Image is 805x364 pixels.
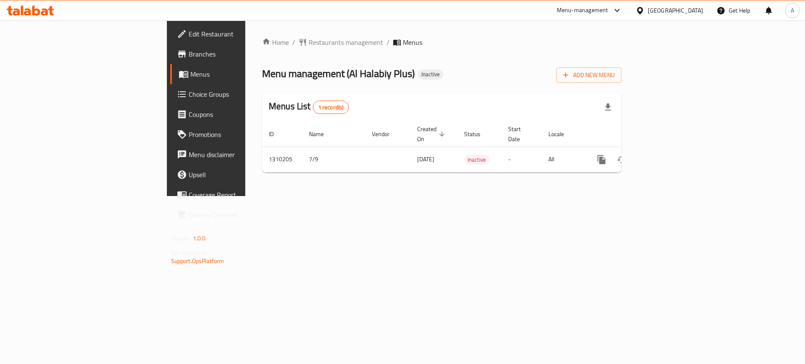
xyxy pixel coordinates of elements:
td: 7/9 [302,147,365,172]
button: Change Status [612,150,632,170]
a: Menu disclaimer [170,145,301,165]
h2: Menus List [269,100,349,114]
a: Upsell [170,165,301,185]
span: Menus [403,37,422,47]
span: [DATE] [417,154,434,165]
a: Choice Groups [170,84,301,104]
span: Vendor [372,129,400,139]
span: Edit Restaurant [189,29,295,39]
td: - [501,147,542,172]
nav: breadcrumb [262,37,621,47]
span: Coupons [189,109,295,119]
div: Export file [598,97,618,117]
a: Edit Restaurant [170,24,301,44]
span: Version: [171,233,192,244]
a: Promotions [170,124,301,145]
button: more [592,150,612,170]
th: Actions [585,121,679,147]
span: Inactive [418,71,443,78]
a: Branches [170,44,301,64]
span: Menu management ( Al Halabiy Plus ) [262,64,415,83]
span: Branches [189,49,295,59]
span: Grocery Checklist [189,210,295,220]
span: Start Date [508,124,532,144]
span: A [791,6,794,15]
a: Coverage Report [170,185,301,205]
table: enhanced table [262,121,679,173]
span: Locale [548,129,575,139]
a: Grocery Checklist [170,205,301,225]
div: Total records count [313,101,349,114]
li: / [387,37,390,47]
span: Promotions [189,129,295,139]
span: 1 record(s) [313,103,349,111]
span: Inactive [464,155,489,165]
span: Add New Menu [563,70,615,80]
a: Coupons [170,104,301,124]
button: Add New Menu [556,67,621,83]
td: All [542,147,585,172]
div: Menu-management [557,5,608,15]
a: Menus [170,64,301,84]
span: Choice Groups [189,89,295,99]
span: Restaurants management [309,37,383,47]
span: 1.0.0 [193,233,206,244]
span: Menu disclaimer [189,150,295,160]
span: ID [269,129,285,139]
span: Coverage Report [189,190,295,200]
span: Created On [417,124,447,144]
span: Status [464,129,491,139]
span: Name [309,129,335,139]
div: Inactive [418,70,443,80]
span: Get support on: [171,247,210,258]
a: Support.OpsPlatform [171,256,224,266]
span: Menus [190,69,295,79]
div: [GEOGRAPHIC_DATA] [648,6,703,15]
a: Restaurants management [299,37,383,47]
span: Upsell [189,170,295,180]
